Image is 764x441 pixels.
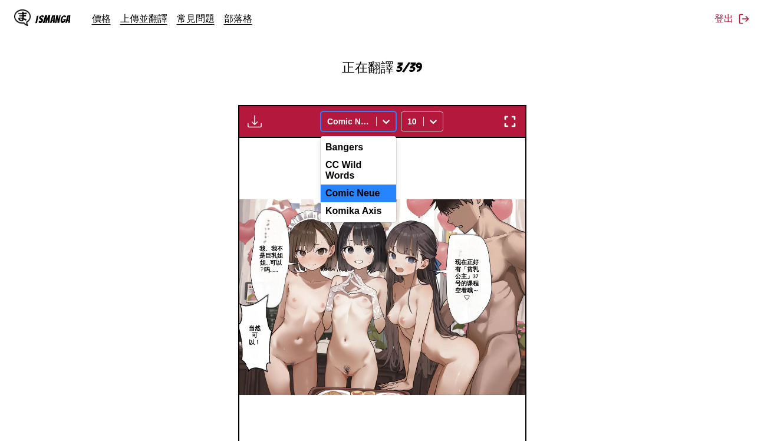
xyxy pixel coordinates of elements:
img: Download translated images [248,114,262,129]
img: Enter fullscreen [503,114,517,129]
div: Komika Axis [321,202,396,220]
div: Comic Neue [321,185,396,202]
p: 我、我不是巨乳姐姐…可以吗…… [255,243,287,276]
p: 当然可以！ [246,322,263,348]
p: 正在翻譯 3/39 [264,59,500,77]
a: 部落格 [224,12,252,24]
img: Manga Panel [239,199,525,395]
a: 常見問題 [177,12,215,24]
a: 上傳並翻譯 [120,12,167,24]
p: 现在正好有「贫乳公主」37号的课程空着哦～♡ [452,256,483,304]
div: CC Wild Words [321,156,396,185]
a: IsManga LogoIsManga [14,9,92,28]
button: 登出 [714,12,750,25]
img: IsManga Logo [14,9,31,26]
a: 價格 [92,12,111,24]
img: Sign out [738,13,750,25]
div: Bangers [321,139,396,156]
div: IsManga [35,14,71,25]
